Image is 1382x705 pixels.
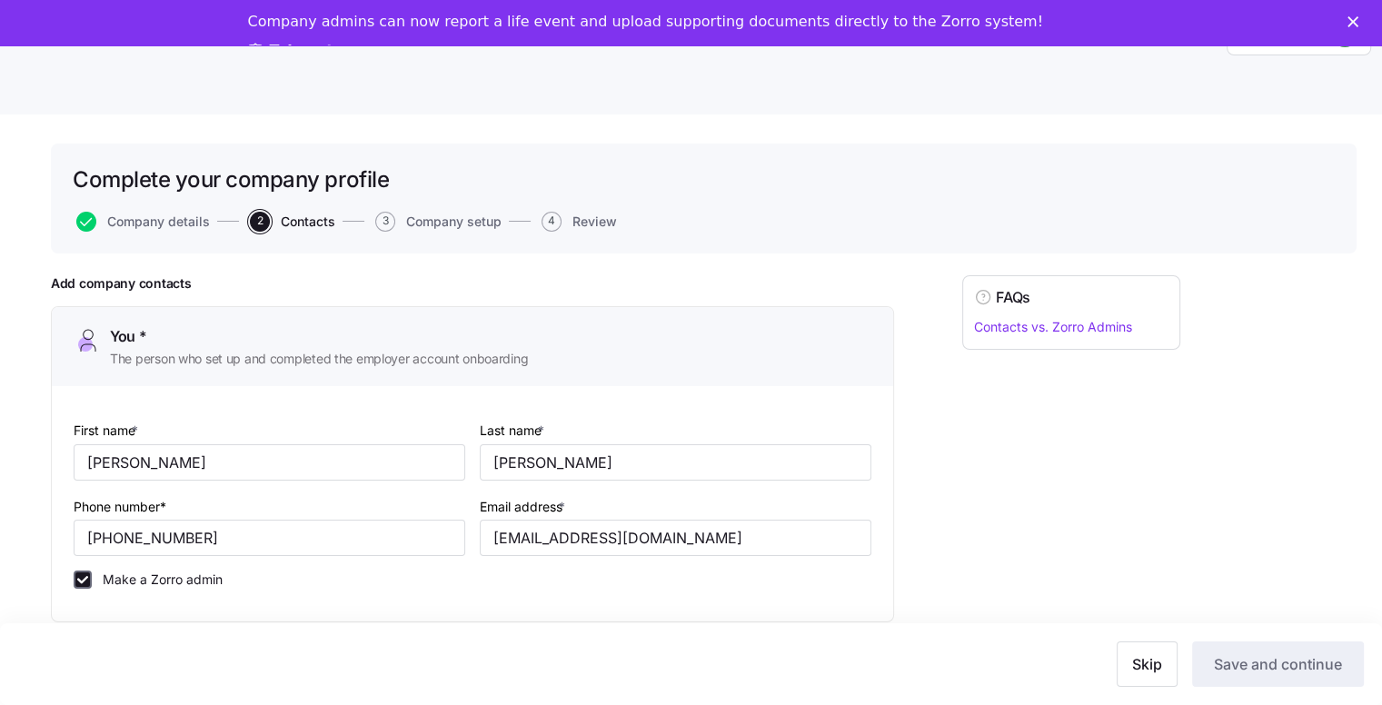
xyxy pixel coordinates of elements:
[110,325,146,348] span: You *
[73,165,389,194] h1: Complete your company profile
[250,212,270,232] span: 2
[92,571,223,589] label: Make a Zorro admin
[110,350,528,368] span: The person who set up and completed the employer account onboarding
[74,421,142,441] label: First name
[480,520,871,556] input: Type email address
[248,13,1043,31] div: Company admins can now report a life event and upload supporting documents directly to the Zorro ...
[974,319,1132,334] a: Contacts vs. Zorro Admins
[107,215,210,228] span: Company details
[375,212,395,232] span: 3
[248,42,362,62] a: Take a tour
[74,497,166,517] label: Phone number*
[542,212,562,232] span: 4
[1347,16,1366,27] div: Close
[406,215,502,228] span: Company setup
[74,520,465,556] input: (212) 456-7890
[250,212,335,232] button: 2Contacts
[480,421,548,441] label: Last name
[246,212,335,232] a: 2Contacts
[1132,653,1162,675] span: Skip
[542,212,617,232] button: 4Review
[480,444,871,481] input: Type last name
[76,212,210,232] button: Company details
[74,444,465,481] input: Type first name
[375,212,502,232] button: 3Company setup
[281,215,335,228] span: Contacts
[1192,641,1364,687] button: Save and continue
[538,212,617,232] a: 4Review
[480,497,569,517] label: Email address
[51,275,894,292] h1: Add company contacts
[1214,653,1342,675] span: Save and continue
[572,215,617,228] span: Review
[996,287,1030,308] h4: FAQs
[1117,641,1178,687] button: Skip
[372,212,502,232] a: 3Company setup
[73,212,210,232] a: Company details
